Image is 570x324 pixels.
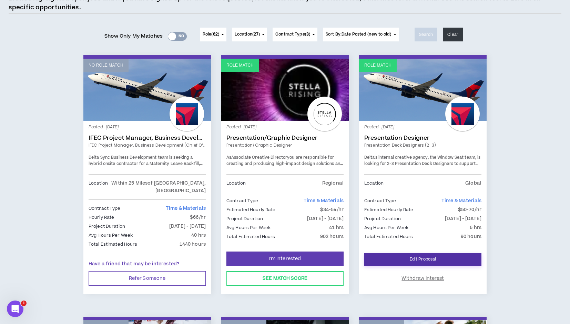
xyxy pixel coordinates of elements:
p: Role Match [364,62,391,69]
p: Total Estimated Hours [89,240,138,248]
span: Show Only My Matches [104,31,163,41]
p: 1440 hours [180,240,206,248]
a: Presentation/Graphic Designer [226,135,344,141]
p: Have a friend that may be interested? [89,261,206,268]
a: Presentation Designer [364,135,481,141]
iframe: Intercom live chat [7,301,23,317]
span: Contract Type ( ) [275,31,310,38]
button: Search [415,28,438,41]
span: Location ( ) [235,31,260,38]
span: Sort By: Date Posted (new to old) [326,31,391,37]
strong: Associate Creative Director [231,155,287,160]
p: Regional [322,179,344,187]
p: [DATE] - [DATE] [169,223,206,230]
span: 27 [254,31,258,37]
p: Total Estimated Hours [364,233,413,240]
p: $50-70/hr [458,206,481,214]
p: Role Match [226,62,254,69]
button: Withdraw Interest [364,271,481,286]
p: Contract Type [226,197,258,205]
p: Estimated Hourly Rate [226,206,276,214]
span: Delta's internal creative agency, the Window Seat team, is looking for 2-3 Presentation Deck Desi... [364,155,480,179]
button: Contract Type(3) [273,28,317,41]
p: Posted - [DATE] [364,124,481,130]
button: Role(62) [200,28,226,41]
p: Global [465,179,481,187]
span: Time & Materials [304,197,344,204]
p: Contract Type [364,197,396,205]
button: Clear [443,28,463,41]
button: See Match Score [226,271,344,286]
a: Presentation/Graphic Designer [226,142,344,148]
p: $34-54/hr [320,206,344,214]
p: Posted - [DATE] [226,124,344,130]
span: Role ( ) [203,31,219,38]
p: Contract Type [89,205,121,212]
p: Within 25 Miles of [GEOGRAPHIC_DATA], [GEOGRAPHIC_DATA] [108,179,206,195]
p: 90 hours [461,233,481,240]
span: Time & Materials [166,205,206,212]
a: Edit Proposal [364,253,481,266]
p: 6 hrs [470,224,481,232]
span: Withdraw Interest [401,275,444,282]
p: Avg Hours Per Week [364,224,408,232]
span: I'm Interested [269,256,301,262]
p: 41 hrs [329,224,344,232]
p: Project Duration [89,223,125,230]
p: Avg Hours Per Week [89,232,133,239]
a: Presentation Deck Designers (2-3) [364,142,481,148]
p: No Role Match [89,62,123,69]
p: Location [89,179,108,195]
span: As [226,155,231,160]
p: Avg Hours Per Week [226,224,271,232]
p: Total Estimated Hours [226,233,275,240]
span: Time & Materials [441,197,481,204]
span: 62 [213,31,218,37]
p: 902 hours [320,233,344,240]
p: Project Duration [364,215,401,223]
span: 1 [21,301,27,306]
button: I'm Interested [226,252,344,266]
p: Posted - [DATE] [89,124,206,130]
p: 40 hrs [191,232,206,239]
p: [DATE] - [DATE] [445,215,481,223]
a: IFEC Project Manager, Business Development (Chief of Staff) [89,142,206,148]
a: No Role Match [83,59,211,121]
a: Role Match [359,59,487,121]
p: Estimated Hourly Rate [364,206,414,214]
p: [DATE] - [DATE] [307,215,344,223]
span: Delta Sync Business Development team is seeking a hybrid onsite contractor for a Maternity Leave ... [89,155,203,179]
p: $66/hr [190,214,206,221]
p: Project Duration [226,215,263,223]
p: Hourly Rate [89,214,114,221]
p: Location [364,179,384,187]
p: Location [226,179,246,187]
button: Sort By:Date Posted (new to old) [323,28,399,41]
a: Role Match [221,59,349,121]
a: IFEC Project Manager, Business Development (Chief of Staff) [89,135,206,141]
button: Refer Someone [89,271,206,286]
span: 3 [306,31,309,37]
button: Location(27) [232,28,267,41]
